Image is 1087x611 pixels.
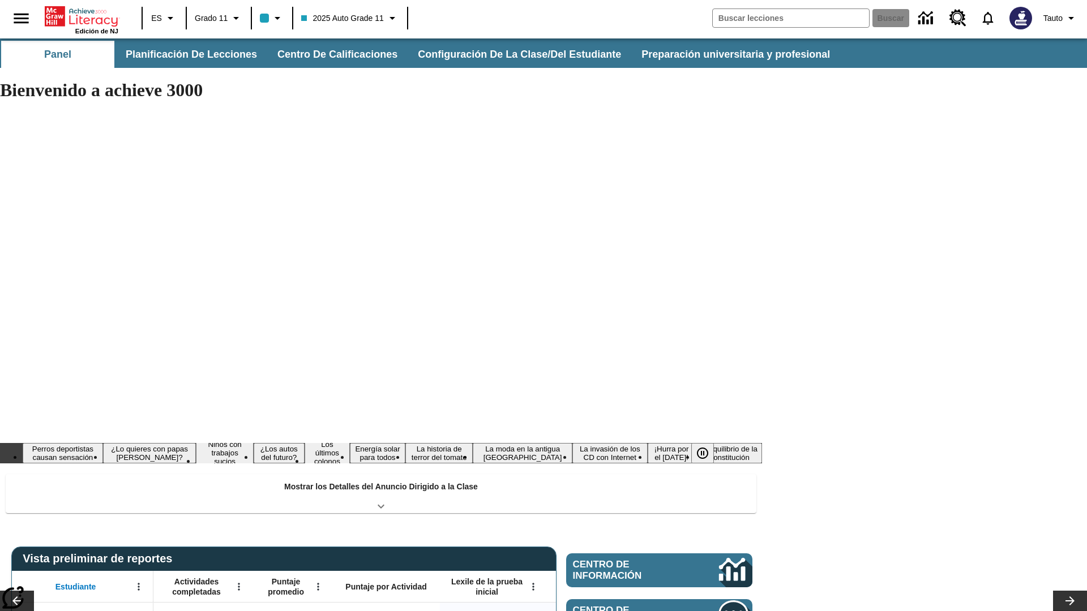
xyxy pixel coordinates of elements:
span: Vista preliminar de reportes [23,552,178,565]
button: El color de la clase es azul claro. Cambiar el color de la clase. [255,8,289,28]
span: Tauto [1043,12,1063,24]
button: Grado: Grado 11, Elige un grado [190,8,247,28]
button: Configuración de la clase/del estudiante [409,41,630,68]
button: Abrir menú [525,578,542,595]
button: Clase: 2025 Auto Grade 11, Selecciona una clase [297,8,403,28]
button: Diapositiva 10 ¡Hurra por el Día de la Constitución! [648,443,696,463]
button: Diapositiva 2 ¿Lo quieres con papas fritas? [103,443,196,463]
button: Panel [1,41,114,68]
span: Puntaje promedio [259,576,313,597]
button: Escoja un nuevo avatar [1003,3,1039,33]
span: ES [151,12,162,24]
button: Pausar [691,443,714,463]
button: Diapositiva 6 Energía solar para todos [350,443,405,463]
span: Puntaje por Actividad [345,582,426,592]
button: Diapositiva 7 La historia de terror del tomate [405,443,473,463]
button: Abrir menú [310,578,327,595]
button: Lenguaje: ES, Selecciona un idioma [146,8,182,28]
button: Diapositiva 9 La invasión de los CD con Internet [572,443,648,463]
button: Diapositiva 5 Los últimos colonos [305,438,350,467]
a: Notificaciones [973,3,1003,33]
span: Actividades completadas [159,576,234,597]
p: Mostrar los Detalles del Anuncio Dirigido a la Clase [284,481,478,493]
button: Abrir menú [230,578,247,595]
div: Mostrar los Detalles del Anuncio Dirigido a la Clase [6,474,756,513]
span: Lexile de la prueba inicial [446,576,528,597]
div: Pausar [691,443,725,463]
button: Preparación universitaria y profesional [632,41,839,68]
span: Centro de información [573,559,680,582]
img: Avatar [1009,7,1032,29]
div: Portada [45,4,118,35]
a: Centro de información [566,553,752,587]
a: Centro de recursos, Se abrirá en una pestaña nueva. [943,3,973,33]
span: Edición de NJ [75,28,118,35]
a: Portada [45,5,118,28]
span: 2025 Auto Grade 11 [301,12,383,24]
a: Centro de información [911,3,943,34]
button: Diapositiva 4 ¿Los autos del futuro? [254,443,305,463]
button: Diapositiva 11 El equilibrio de la Constitución [695,443,762,463]
button: Carrusel de lecciones, seguir [1053,591,1087,611]
button: Diapositiva 1 Perros deportistas causan sensación [23,443,103,463]
button: Centro de calificaciones [268,41,406,68]
button: Diapositiva 8 La moda en la antigua Roma [473,443,572,463]
button: Perfil/Configuración [1039,8,1082,28]
span: Estudiante [55,582,96,592]
button: Abrir menú [130,578,147,595]
span: Grado 11 [195,12,228,24]
button: Planificación de lecciones [117,41,266,68]
input: Buscar campo [713,9,869,27]
button: Abrir el menú lateral [5,2,38,35]
button: Diapositiva 3 Niños con trabajos sucios [196,438,253,467]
